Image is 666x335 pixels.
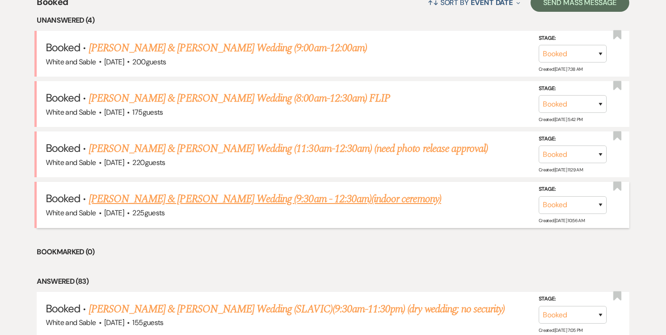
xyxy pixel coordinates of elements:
[539,184,607,194] label: Stage:
[539,167,583,173] span: Created: [DATE] 11:29 AM
[104,158,124,167] span: [DATE]
[89,40,367,56] a: [PERSON_NAME] & [PERSON_NAME] Wedding (9:00am-12:00am)
[46,91,80,105] span: Booked
[104,107,124,117] span: [DATE]
[539,84,607,94] label: Stage:
[37,246,629,258] li: Bookmarked (0)
[104,208,124,218] span: [DATE]
[539,117,583,122] span: Created: [DATE] 5:42 PM
[89,301,505,317] a: [PERSON_NAME] & [PERSON_NAME] Wedding (SLAVIC)(9:30am-11:30pm) (dry wedding; no security)
[132,107,163,117] span: 175 guests
[46,158,96,167] span: White and Sable
[132,208,164,218] span: 225 guests
[46,141,80,155] span: Booked
[46,318,96,327] span: White and Sable
[37,276,629,287] li: Answered (83)
[539,218,584,223] span: Created: [DATE] 10:56 AM
[89,191,441,207] a: [PERSON_NAME] & [PERSON_NAME] Wedding (9:30am - 12:30am)(indoor ceremony)
[539,294,607,304] label: Stage:
[46,208,96,218] span: White and Sable
[539,33,607,43] label: Stage:
[539,66,583,72] span: Created: [DATE] 7:38 AM
[46,301,80,316] span: Booked
[46,191,80,205] span: Booked
[37,15,629,26] li: Unanswered (4)
[132,57,166,67] span: 200 guests
[539,327,583,333] span: Created: [DATE] 7:05 PM
[46,57,96,67] span: White and Sable
[46,107,96,117] span: White and Sable
[89,141,488,157] a: [PERSON_NAME] & [PERSON_NAME] Wedding (11:30am-12:30am) (need photo release approval)
[132,158,165,167] span: 220 guests
[46,40,80,54] span: Booked
[89,90,390,107] a: [PERSON_NAME] & [PERSON_NAME] Wedding (8:00am-12:30am) FLIP
[104,57,124,67] span: [DATE]
[132,318,163,327] span: 155 guests
[104,318,124,327] span: [DATE]
[539,134,607,144] label: Stage:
